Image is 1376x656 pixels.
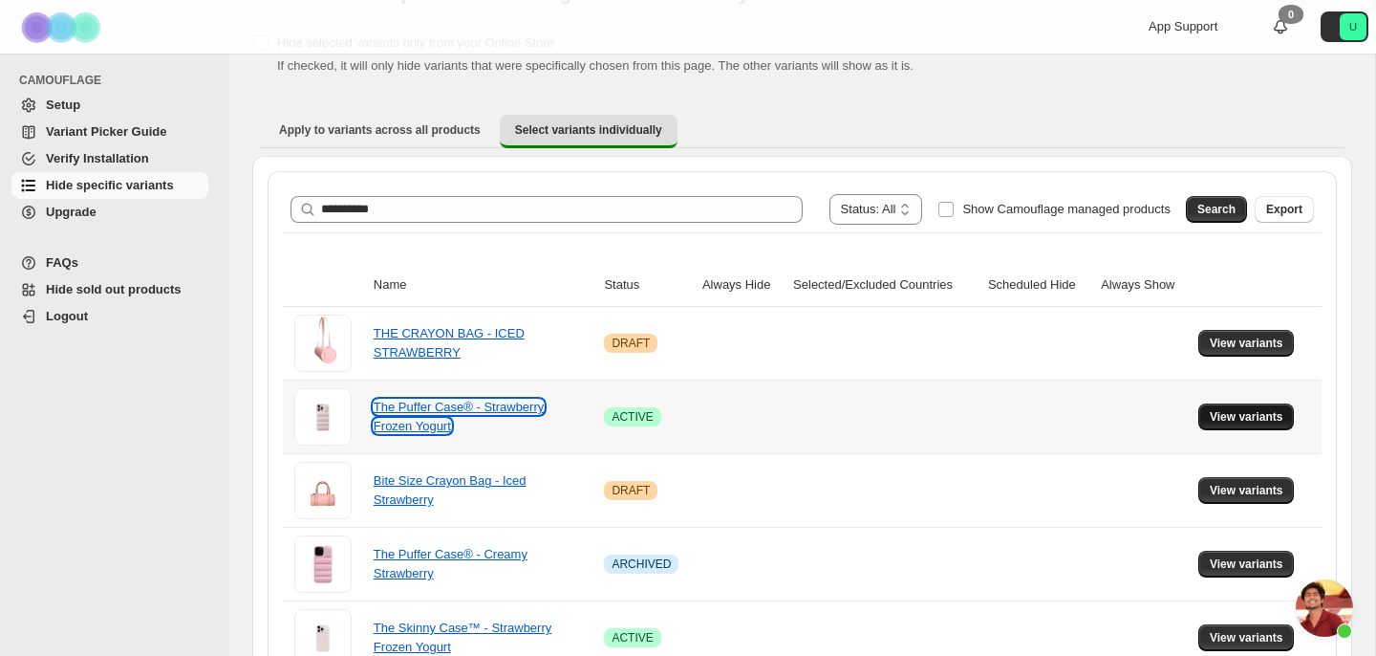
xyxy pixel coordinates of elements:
[1198,551,1295,578] button: View variants
[697,264,787,307] th: Always Hide
[1210,630,1283,645] span: View variants
[1210,483,1283,498] span: View variants
[11,276,208,303] a: Hide sold out products
[46,255,78,270] span: FAQs
[46,178,174,192] span: Hide specific variants
[1279,5,1303,24] div: 0
[1210,409,1283,425] span: View variants
[46,205,97,219] span: Upgrade
[515,122,662,138] span: Select variants individually
[11,119,208,145] a: Variant Picker Guide
[46,309,88,323] span: Logout
[1198,330,1295,357] button: View variants
[11,303,208,330] a: Logout
[374,547,527,580] a: The Puffer Case® - Creamy Strawberry
[1296,579,1353,637] a: Open chat
[11,92,208,119] a: Setup
[374,473,527,507] a: Bite Size Crayon Bag - Iced Strawberry
[962,202,1171,216] span: Show Camouflage managed products
[11,145,208,172] a: Verify Installation
[612,409,653,425] span: ACTIVE
[982,264,1095,307] th: Scheduled Hide
[374,621,551,654] a: The Skinny Case™ - Strawberry Frozen Yogurt
[1271,17,1290,36] a: 0
[277,58,914,73] span: If checked, it will only hide variants that were specifically chosen from this page. The other va...
[1340,13,1366,40] span: Avatar with initials U
[1149,19,1217,33] span: App Support
[1198,404,1295,430] button: View variants
[1186,196,1247,223] button: Search
[1349,21,1357,33] text: U
[279,122,481,138] span: Apply to variants across all products
[500,115,677,148] button: Select variants individually
[46,98,80,112] span: Setup
[374,400,544,433] a: The Puffer Case® - Strawberry Frozen Yogurt
[1198,477,1295,504] button: View variants
[368,264,599,307] th: Name
[612,336,650,351] span: DRAFT
[46,124,166,139] span: Variant Picker Guide
[612,557,671,572] span: ARCHIVED
[11,172,208,199] a: Hide specific variants
[374,326,525,360] a: THE CRAYON BAG - ICED STRAWBERRY
[612,483,650,498] span: DRAFT
[1210,336,1283,351] span: View variants
[1198,624,1295,651] button: View variants
[1095,264,1193,307] th: Always Show
[11,199,208,226] a: Upgrade
[1321,11,1368,42] button: Avatar with initials U
[1210,557,1283,572] span: View variants
[19,73,216,88] span: CAMOUFLAGE
[1266,202,1302,217] span: Export
[11,250,208,276] a: FAQs
[598,264,697,307] th: Status
[15,1,111,54] img: Camouflage
[1197,202,1236,217] span: Search
[612,630,653,645] span: ACTIVE
[264,115,496,145] button: Apply to variants across all products
[787,264,982,307] th: Selected/Excluded Countries
[1255,196,1314,223] button: Export
[46,282,182,296] span: Hide sold out products
[46,151,149,165] span: Verify Installation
